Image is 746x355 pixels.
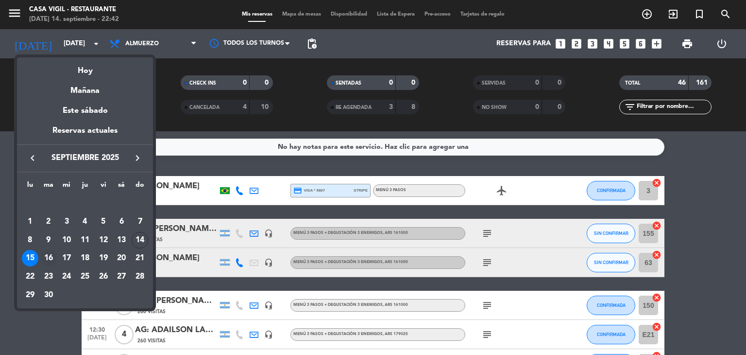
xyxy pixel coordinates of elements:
[113,232,130,248] div: 13
[57,249,76,267] td: 17 de septiembre de 2025
[95,250,112,266] div: 19
[21,249,39,267] td: 15 de septiembre de 2025
[58,250,75,266] div: 17
[113,250,130,266] div: 20
[131,213,149,231] td: 7 de septiembre de 2025
[132,232,148,248] div: 14
[113,213,130,230] div: 6
[131,231,149,249] td: 14 de septiembre de 2025
[57,213,76,231] td: 3 de septiembre de 2025
[129,152,146,164] button: keyboard_arrow_right
[113,179,131,195] th: sábado
[113,267,131,286] td: 27 de septiembre de 2025
[113,268,130,285] div: 27
[113,213,131,231] td: 6 de septiembre de 2025
[57,267,76,286] td: 24 de septiembre de 2025
[21,179,39,195] th: lunes
[22,268,38,285] div: 22
[77,268,93,285] div: 25
[39,249,58,267] td: 16 de septiembre de 2025
[21,213,39,231] td: 1 de septiembre de 2025
[94,213,113,231] td: 5 de septiembre de 2025
[132,213,148,230] div: 7
[39,179,58,195] th: martes
[113,231,131,249] td: 13 de septiembre de 2025
[58,232,75,248] div: 10
[40,213,57,230] div: 2
[57,179,76,195] th: miércoles
[76,231,94,249] td: 11 de septiembre de 2025
[95,268,112,285] div: 26
[17,97,153,124] div: Este sábado
[17,124,153,144] div: Reservas actuales
[77,213,93,230] div: 4
[27,152,38,164] i: keyboard_arrow_left
[94,267,113,286] td: 26 de septiembre de 2025
[94,249,113,267] td: 19 de septiembre de 2025
[22,287,38,303] div: 29
[39,231,58,249] td: 9 de septiembre de 2025
[21,286,39,304] td: 29 de septiembre de 2025
[94,231,113,249] td: 12 de septiembre de 2025
[40,287,57,303] div: 30
[131,249,149,267] td: 21 de septiembre de 2025
[77,250,93,266] div: 18
[76,213,94,231] td: 4 de septiembre de 2025
[58,213,75,230] div: 3
[58,268,75,285] div: 24
[76,179,94,195] th: jueves
[24,152,41,164] button: keyboard_arrow_left
[17,57,153,77] div: Hoy
[95,232,112,248] div: 12
[39,267,58,286] td: 23 de septiembre de 2025
[132,152,143,164] i: keyboard_arrow_right
[39,213,58,231] td: 2 de septiembre de 2025
[22,232,38,248] div: 8
[95,213,112,230] div: 5
[57,231,76,249] td: 10 de septiembre de 2025
[132,250,148,266] div: 21
[40,250,57,266] div: 16
[40,268,57,285] div: 23
[41,152,129,164] span: septiembre 2025
[21,231,39,249] td: 8 de septiembre de 2025
[21,194,149,213] td: SEP.
[76,249,94,267] td: 18 de septiembre de 2025
[76,267,94,286] td: 25 de septiembre de 2025
[22,213,38,230] div: 1
[77,232,93,248] div: 11
[132,268,148,285] div: 28
[131,179,149,195] th: domingo
[113,249,131,267] td: 20 de septiembre de 2025
[21,267,39,286] td: 22 de septiembre de 2025
[40,232,57,248] div: 9
[94,179,113,195] th: viernes
[22,250,38,266] div: 15
[39,286,58,304] td: 30 de septiembre de 2025
[17,77,153,97] div: Mañana
[131,267,149,286] td: 28 de septiembre de 2025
